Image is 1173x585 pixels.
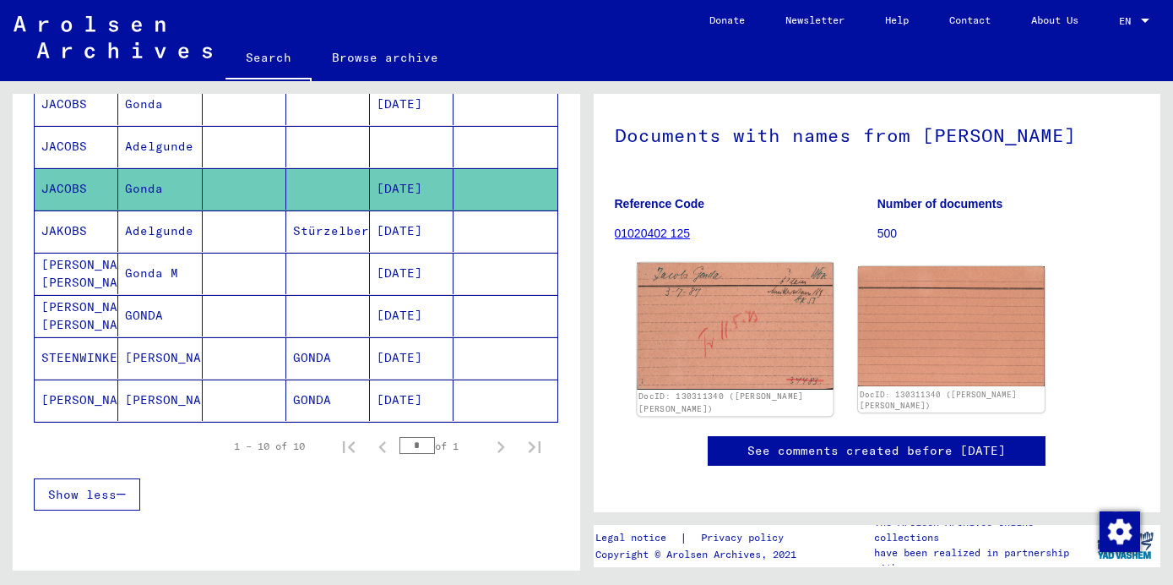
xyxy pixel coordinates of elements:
mat-cell: JACOBS [35,168,118,210]
mat-cell: Gonda M [118,253,202,294]
button: Previous page [366,429,399,463]
div: of 1 [399,438,484,454]
a: Search [225,37,312,81]
a: Privacy policy [687,529,804,547]
mat-cell: [PERSON_NAME] [118,337,202,379]
mat-cell: [PERSON_NAME] [PERSON_NAME] [35,253,118,294]
button: Last page [518,429,551,463]
mat-cell: GONDA [286,337,370,379]
a: Legal notice [595,529,680,547]
mat-cell: Adelgunde [118,210,202,252]
mat-cell: GONDA [118,295,202,336]
mat-cell: [DATE] [370,168,453,210]
mat-cell: Adelgunde [118,126,202,167]
img: 002.jpg [858,266,1045,386]
button: Next page [484,429,518,463]
p: 500 [877,225,1139,243]
a: DocID: 130311340 ([PERSON_NAME] [PERSON_NAME]) [638,392,803,414]
div: Change consent [1099,511,1139,551]
mat-cell: [DATE] [370,84,453,125]
img: Change consent [1100,511,1140,552]
mat-cell: JACOBS [35,84,118,125]
div: | [595,529,804,547]
p: The Arolsen Archives online collections [874,515,1089,545]
a: See comments created before [DATE] [747,442,1006,460]
mat-cell: STEENWINKEL [35,337,118,379]
mat-cell: JACOBS [35,126,118,167]
a: Browse archive [312,37,459,78]
h1: Documents with names from [PERSON_NAME] [615,96,1140,171]
mat-cell: Stürzelberg [286,210,370,252]
img: Arolsen_neg.svg [14,16,212,58]
img: 001.jpg [637,263,833,390]
mat-cell: JAKOBS [35,210,118,252]
a: DocID: 130311340 ([PERSON_NAME] [PERSON_NAME]) [860,390,1017,411]
mat-cell: [DATE] [370,253,453,294]
mat-cell: [DATE] [370,210,453,252]
button: Show less [34,478,140,511]
span: EN [1119,15,1138,27]
mat-cell: GONDA [286,380,370,421]
mat-cell: [DATE] [370,295,453,336]
a: 01020402 125 [615,227,691,240]
mat-cell: [DATE] [370,337,453,379]
p: have been realized in partnership with [874,545,1089,576]
img: yv_logo.png [1094,524,1157,566]
mat-cell: [PERSON_NAME] [PERSON_NAME] [35,295,118,336]
span: Show less [48,487,117,502]
div: 1 – 10 of 10 [234,439,305,454]
b: Reference Code [615,197,705,210]
mat-cell: [PERSON_NAME] [35,380,118,421]
p: Copyright © Arolsen Archives, 2021 [595,547,804,562]
b: Number of documents [877,197,1003,210]
mat-cell: [PERSON_NAME] [118,380,202,421]
mat-cell: Gonda [118,84,202,125]
button: First page [332,429,366,463]
mat-cell: Gonda [118,168,202,210]
mat-cell: [DATE] [370,380,453,421]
